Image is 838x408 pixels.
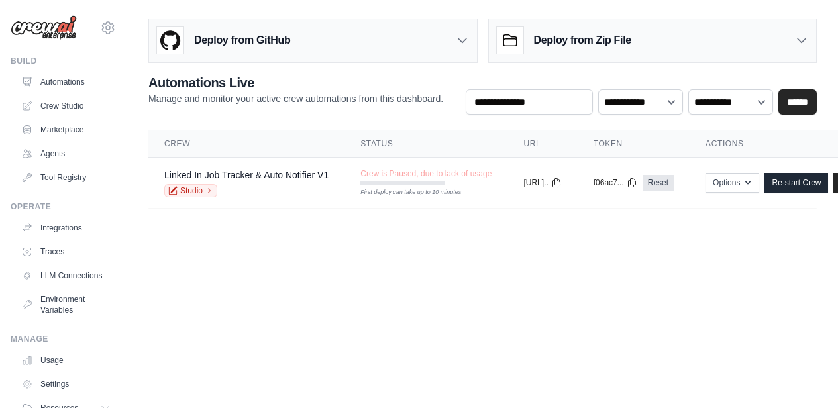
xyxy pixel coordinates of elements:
[194,32,290,48] h3: Deploy from GitHub
[16,350,116,371] a: Usage
[11,201,116,212] div: Operate
[157,27,183,54] img: GitHub Logo
[16,72,116,93] a: Automations
[16,217,116,238] a: Integrations
[16,95,116,117] a: Crew Studio
[578,130,690,158] th: Token
[11,56,116,66] div: Build
[16,143,116,164] a: Agents
[507,130,577,158] th: URL
[16,374,116,395] a: Settings
[594,178,637,188] button: f06ac7...
[164,170,329,180] a: Linked In Job Tracker & Auto Notifier V1
[360,188,445,197] div: First deploy can take up to 10 minutes
[16,119,116,140] a: Marketplace
[164,184,217,197] a: Studio
[11,15,77,40] img: Logo
[16,265,116,286] a: LLM Connections
[16,167,116,188] a: Tool Registry
[16,241,116,262] a: Traces
[148,74,443,92] h2: Automations Live
[360,168,492,179] span: Crew is Paused, due to lack of usage
[16,289,116,321] a: Environment Variables
[11,334,116,344] div: Manage
[148,130,344,158] th: Crew
[706,173,759,193] button: Options
[643,175,674,191] a: Reset
[764,173,828,193] a: Re-start Crew
[148,92,443,105] p: Manage and monitor your active crew automations from this dashboard.
[344,130,507,158] th: Status
[534,32,631,48] h3: Deploy from Zip File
